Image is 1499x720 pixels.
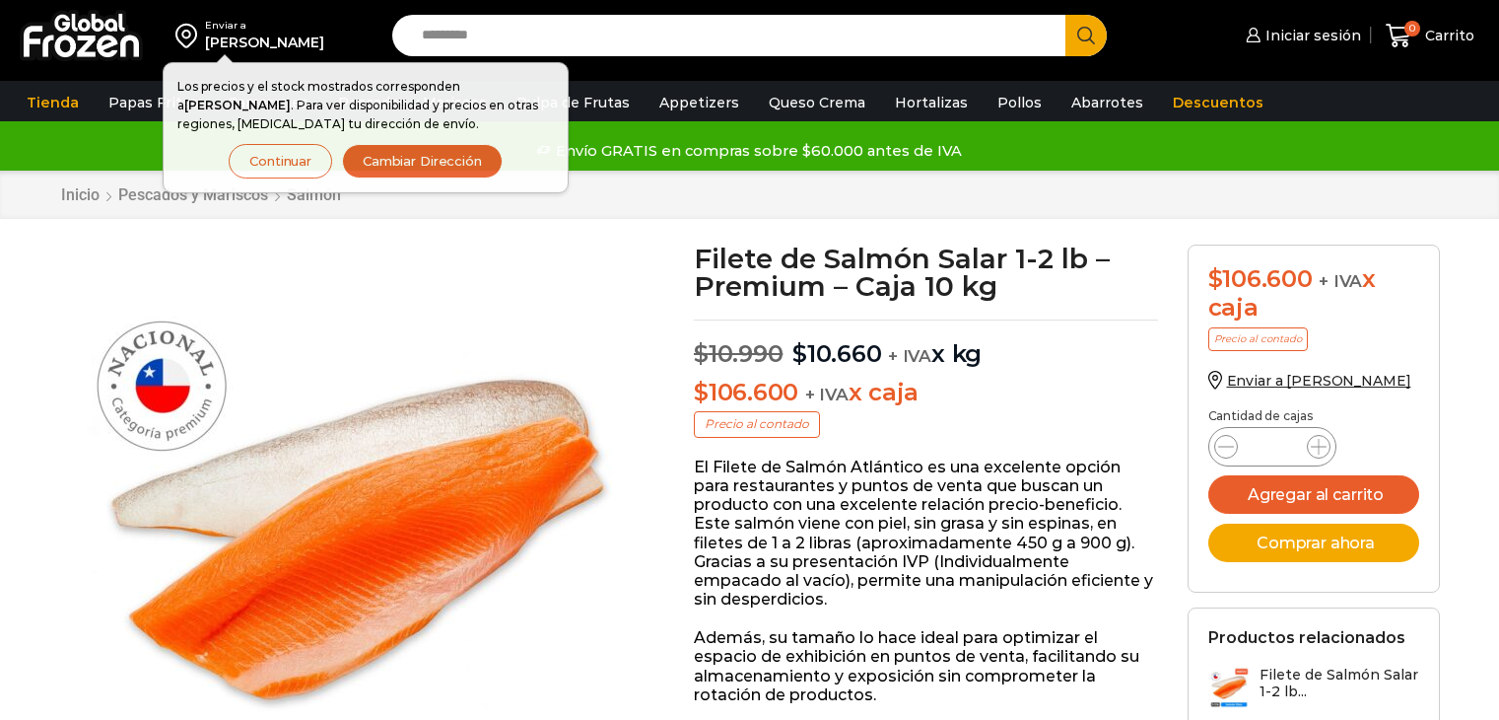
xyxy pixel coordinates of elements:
h2: Productos relacionados [1208,628,1405,647]
img: address-field-icon.svg [175,19,205,52]
bdi: 106.600 [694,378,798,406]
a: Descuentos [1163,84,1273,121]
span: $ [1208,264,1223,293]
button: Comprar ahora [1208,524,1419,562]
bdi: 106.600 [1208,264,1313,293]
a: 0 Carrito [1381,13,1479,59]
p: Los precios y el stock mostrados corresponden a . Para ver disponibilidad y precios en otras regi... [177,77,554,134]
a: Pescados y Mariscos [117,185,269,204]
nav: Breadcrumb [60,185,342,204]
p: Además, su tamaño lo hace ideal para optimizar el espacio de exhibición en puntos de venta, facil... [694,628,1158,704]
a: Abarrotes [1061,84,1153,121]
a: Enviar a [PERSON_NAME] [1208,372,1411,390]
span: 0 [1404,21,1420,36]
span: + IVA [805,385,849,404]
span: $ [792,339,807,368]
button: Continuar [229,144,332,179]
a: Iniciar sesión [1241,16,1361,55]
a: Pollos [988,84,1052,121]
h3: Filete de Salmón Salar 1-2 lb... [1260,667,1419,700]
span: Enviar a [PERSON_NAME] [1227,372,1411,390]
a: Filete de Salmón Salar 1-2 lb... [1208,667,1419,709]
p: Precio al contado [694,411,820,437]
span: + IVA [888,346,931,366]
a: Salmón [286,185,342,204]
div: [PERSON_NAME] [205,33,324,52]
a: Pulpa de Frutas [507,84,640,121]
a: Hortalizas [885,84,978,121]
bdi: 10.990 [694,339,783,368]
p: x kg [694,320,1158,369]
bdi: 10.660 [792,339,881,368]
button: Search button [1065,15,1107,56]
span: $ [694,339,709,368]
button: Agregar al carrito [1208,475,1419,514]
p: Cantidad de cajas [1208,409,1419,423]
p: x caja [694,379,1158,407]
div: x caja [1208,265,1419,323]
p: El Filete de Salmón Atlántico es una excelente opción para restaurantes y puntos de venta que bus... [694,458,1158,610]
span: + IVA [1319,271,1362,291]
button: Cambiar Dirección [342,144,503,179]
a: Inicio [60,185,101,204]
input: Product quantity [1254,433,1291,461]
span: Iniciar sesión [1261,26,1361,45]
div: Enviar a [205,19,324,33]
span: Carrito [1420,26,1474,45]
a: Papas Fritas [99,84,208,121]
a: Appetizers [649,84,749,121]
strong: [PERSON_NAME] [184,98,291,112]
p: Precio al contado [1208,327,1308,351]
h1: Filete de Salmón Salar 1-2 lb – Premium – Caja 10 kg [694,245,1158,300]
span: $ [694,378,709,406]
a: Queso Crema [759,84,875,121]
a: Tienda [17,84,89,121]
